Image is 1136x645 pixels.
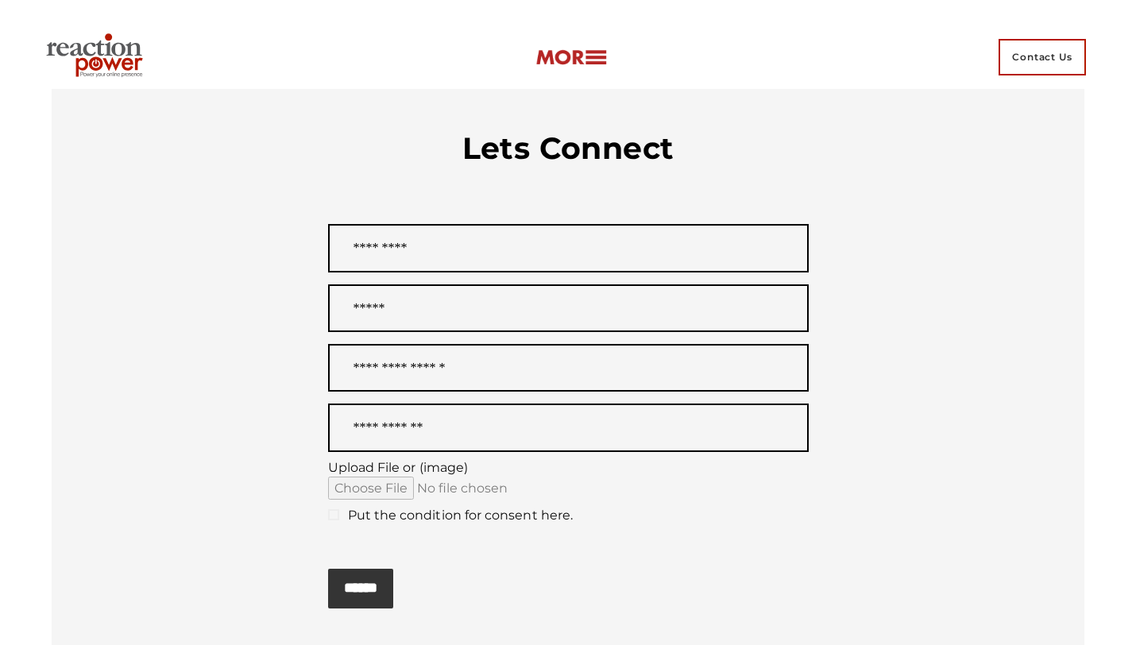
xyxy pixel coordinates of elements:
img: more-btn.png [535,48,607,67]
span: Contact Us [999,39,1086,75]
h3: Lets Connect [328,129,809,168]
span: Put the condition for consent here. [328,508,574,523]
form: Contact form [328,224,809,608]
input: Upload File or (image) [328,477,625,500]
a: Contact Us [988,25,1096,89]
label: Upload File or (image) [328,458,809,500]
img: Executive Branding | Personal Branding Agency [40,29,155,86]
